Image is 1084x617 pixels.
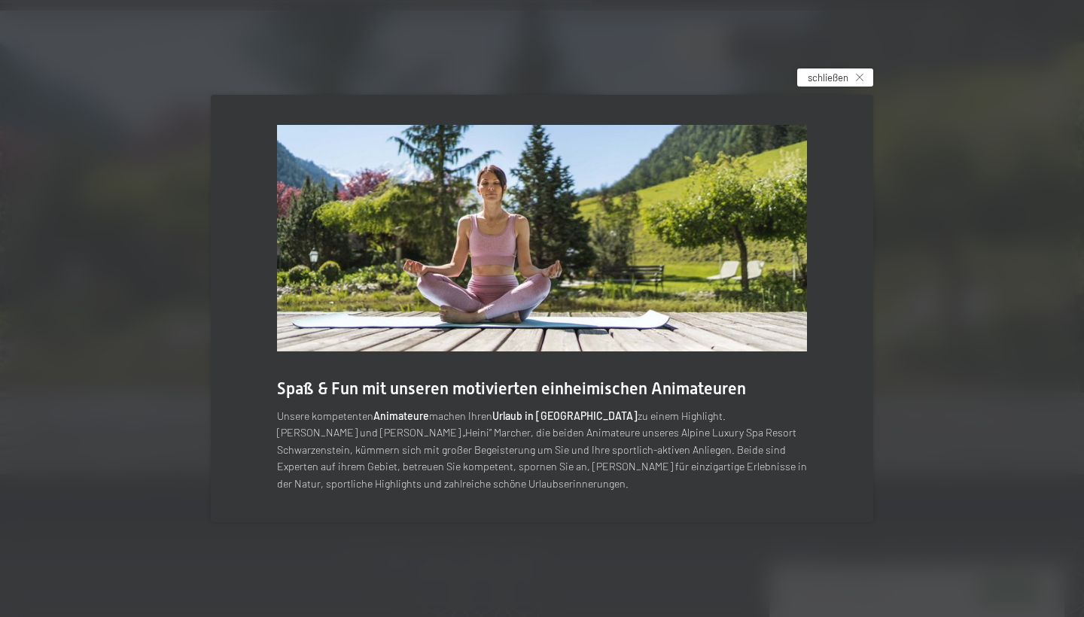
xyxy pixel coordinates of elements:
img: Aktivurlaub im Wellnesshotel - Hotel mit Fitnessstudio - Yogaraum [277,125,807,351]
span: Spaß & Fun mit unseren motivierten einheimischen Animateuren [277,379,746,398]
strong: Animateure [373,409,429,422]
span: schließen [808,71,848,84]
p: Unsere kompetenten machen Ihren zu einem Highlight. [PERSON_NAME] und [PERSON_NAME] „Heini“ March... [277,408,807,493]
strong: Urlaub in [GEOGRAPHIC_DATA] [492,409,638,422]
